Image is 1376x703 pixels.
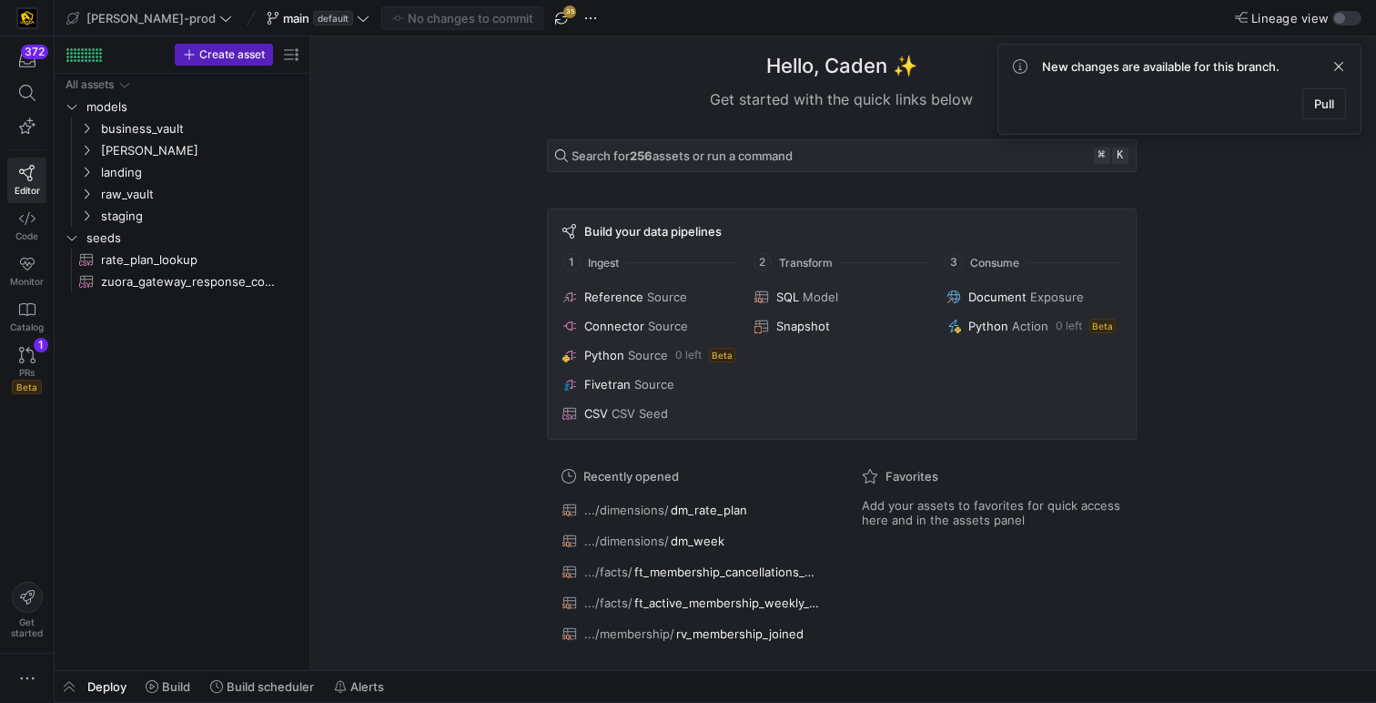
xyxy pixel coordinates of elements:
[584,319,644,333] span: Connector
[86,228,299,249] span: seeds
[751,286,932,308] button: SQLModel
[262,6,374,30] button: maindefault
[572,148,793,163] span: Search for assets or run a command
[584,224,722,239] span: Build your data pipelines
[7,44,46,76] button: 372
[326,671,392,702] button: Alerts
[1314,97,1334,111] span: Pull
[675,349,702,362] span: 0 left
[634,565,821,579] span: ft_membership_cancellations_weekly_forecast
[671,534,724,548] span: dm_week
[584,534,669,548] span: .../dimensions/
[12,380,42,394] span: Beta
[19,367,35,378] span: PRs
[968,319,1008,333] span: Python
[559,344,740,366] button: PythonSource0 leftBeta
[558,591,825,615] button: .../facts/ft_active_membership_weekly_forecast
[101,206,299,227] span: staging
[1030,290,1084,304] span: Exposure
[648,319,688,333] span: Source
[34,338,48,352] div: 1
[18,9,36,27] img: https://storage.googleapis.com/y42-prod-data-exchange/images/uAsz27BndGEK0hZWDFeOjoxA7jCwgK9jE472...
[776,290,799,304] span: SQL
[101,118,299,139] span: business_vault
[558,529,825,553] button: .../dimensions/dm_week
[559,402,740,424] button: CSVCSV Seed
[62,227,302,249] div: Press SPACE to select this row.
[1112,148,1128,164] kbd: k
[62,74,302,96] div: Press SPACE to select this row.
[634,596,821,610] span: ft_active_membership_weekly_forecast
[634,377,674,392] span: Source
[7,294,46,340] a: Catalog
[559,373,740,395] button: FivetranSource
[584,596,632,610] span: .../facts/
[1302,88,1346,119] button: Pull
[547,139,1137,172] button: Search for256assets or run a command⌘k
[10,321,44,332] span: Catalog
[885,469,938,484] span: Favorites
[66,78,114,91] div: All assets
[7,3,46,34] a: https://storage.googleapis.com/y42-prod-data-exchange/images/uAsz27BndGEK0hZWDFeOjoxA7jCwgK9jE472...
[86,97,299,117] span: models
[676,627,804,641] span: rv_membership_joined
[547,88,1137,110] div: Get started with the quick links below
[584,503,669,517] span: .../dimensions/
[101,162,299,183] span: landing
[62,249,302,270] a: rate_plan_lookup​​​​​​
[101,271,281,292] span: zuora_gateway_response_codes​​​​​​
[62,117,302,139] div: Press SPACE to select this row.
[62,249,302,270] div: Press SPACE to select this row.
[584,565,632,579] span: .../facts/
[584,377,631,392] span: Fivetran
[283,11,309,25] span: main
[558,622,825,646] button: .../membership/rv_membership_joined
[584,290,643,304] span: Reference
[628,348,668,362] span: Source
[862,498,1122,527] span: Add your assets to favorites for quick access here and in the assets panel
[1012,319,1048,333] span: Action
[162,679,190,694] span: Build
[751,315,932,337] button: Snapshot
[62,270,302,292] a: zuora_gateway_response_codes​​​​​​
[101,184,299,205] span: raw_vault
[62,6,237,30] button: [PERSON_NAME]-prod
[15,185,40,196] span: Editor
[62,161,302,183] div: Press SPACE to select this row.
[1089,319,1116,333] span: Beta
[630,148,653,163] strong: 256
[943,286,1124,308] button: DocumentExposure
[227,679,314,694] span: Build scheduler
[7,575,46,646] button: Getstarted
[62,96,302,117] div: Press SPACE to select this row.
[1056,320,1082,332] span: 0 left
[21,45,48,59] div: 372
[86,11,216,25] span: [PERSON_NAME]-prod
[7,340,46,402] a: PRsBeta1
[1042,59,1280,74] span: New changes are available for this branch.
[584,406,608,421] span: CSV
[87,679,126,694] span: Deploy
[709,348,735,362] span: Beta
[7,158,46,203] a: Editor
[943,315,1124,337] button: PythonAction0 leftBeta
[584,627,674,641] span: .../membership/
[199,48,265,61] span: Create asset
[803,290,838,304] span: Model
[62,139,302,161] div: Press SPACE to select this row.
[584,348,624,362] span: Python
[101,140,299,161] span: [PERSON_NAME]
[350,679,384,694] span: Alerts
[101,250,281,270] span: rate_plan_lookup​​​​​​
[15,230,38,241] span: Code
[11,616,43,638] span: Get started
[313,11,353,25] span: default
[137,671,198,702] button: Build
[62,205,302,227] div: Press SPACE to select this row.
[559,315,740,337] button: ConnectorSource
[10,276,44,287] span: Monitor
[583,469,679,484] span: Recently opened
[7,249,46,294] a: Monitor
[202,671,322,702] button: Build scheduler
[1094,148,1110,164] kbd: ⌘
